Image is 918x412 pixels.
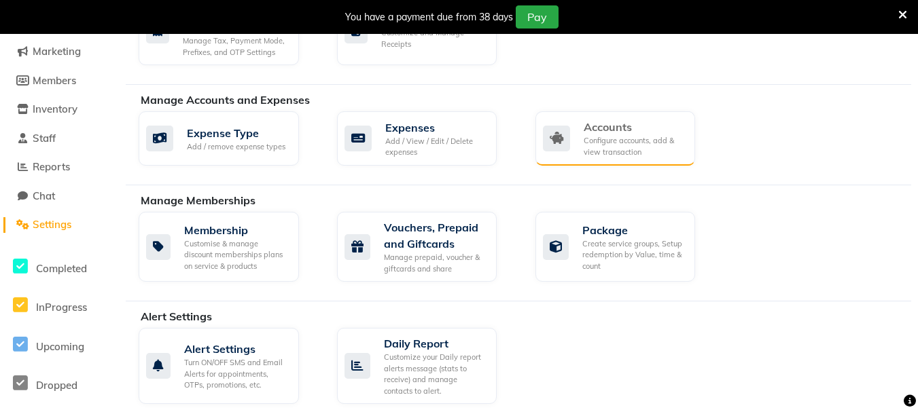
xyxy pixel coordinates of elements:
[381,27,487,50] div: Customize and Manage Receipts
[33,74,76,87] span: Members
[184,238,288,272] div: Customise & manage discount memberships plans on service & products
[3,73,116,89] a: Members
[187,141,285,153] div: Add / remove expense types
[33,218,71,231] span: Settings
[582,238,685,272] div: Create service groups, Setup redemption by Value, time & count
[36,340,84,353] span: Upcoming
[384,219,487,252] div: Vouchers, Prepaid and Giftcards
[385,119,487,136] div: Expenses
[535,111,713,166] a: AccountsConfigure accounts, add & view transaction
[139,212,317,282] a: MembershipCustomise & manage discount memberships plans on service & products
[33,160,70,173] span: Reports
[3,189,116,204] a: Chat
[33,102,77,115] span: Inventory
[184,222,288,238] div: Membership
[3,102,116,117] a: Inventory
[36,262,87,275] span: Completed
[3,160,116,175] a: Reports
[582,222,685,238] div: Package
[139,111,317,166] a: Expense TypeAdd / remove expense types
[3,217,116,233] a: Settings
[384,352,487,396] div: Customize your Daily report alerts message (stats to receive) and manage contacts to alert.
[384,252,487,274] div: Manage prepaid, voucher & giftcards and share
[3,44,116,60] a: Marketing
[516,5,559,29] button: Pay
[345,10,513,24] div: You have a payment due from 38 days
[36,301,87,314] span: InProgress
[584,135,685,157] div: Configure accounts, add & view transaction
[535,212,713,282] a: PackageCreate service groups, Setup redemption by Value, time & count
[139,328,317,404] a: Alert SettingsTurn ON/OFF SMS and Email Alerts for appointments, OTPs, promotions, etc.
[33,45,81,58] span: Marketing
[184,357,288,391] div: Turn ON/OFF SMS and Email Alerts for appointments, OTPs, promotions, etc.
[385,136,487,158] div: Add / View / Edit / Delete expenses
[184,341,288,357] div: Alert Settings
[183,35,288,58] div: Manage Tax, Payment Mode, Prefixes, and OTP Settings
[187,125,285,141] div: Expense Type
[337,111,515,166] a: ExpensesAdd / View / Edit / Delete expenses
[3,131,116,147] a: Staff
[33,132,56,145] span: Staff
[337,212,515,282] a: Vouchers, Prepaid and GiftcardsManage prepaid, voucher & giftcards and share
[36,379,77,392] span: Dropped
[337,328,515,404] a: Daily ReportCustomize your Daily report alerts message (stats to receive) and manage contacts to ...
[33,189,55,202] span: Chat
[584,119,685,135] div: Accounts
[384,335,487,352] div: Daily Report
